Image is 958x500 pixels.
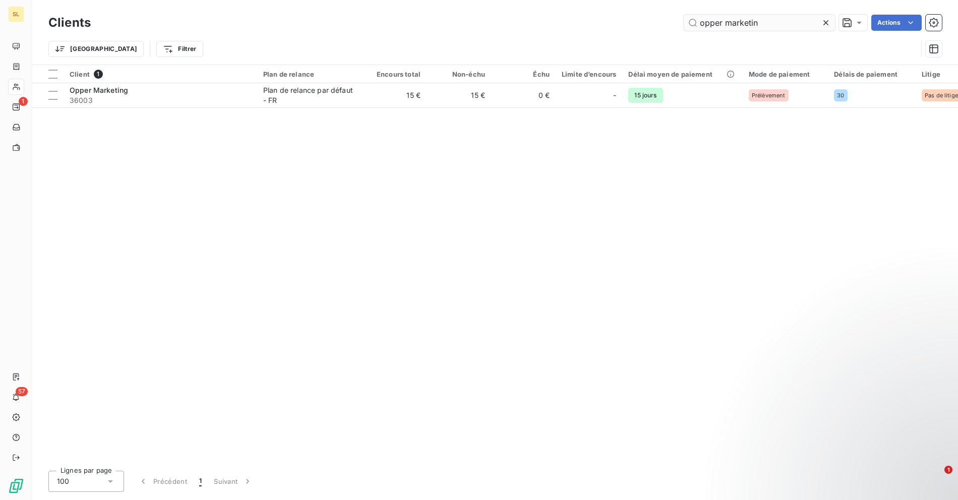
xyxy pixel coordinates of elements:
[613,90,616,100] span: -
[834,70,910,78] div: Délais de paiement
[362,83,427,107] td: 15 €
[70,86,128,94] span: Opper Marketing
[925,92,958,98] span: Pas de litige
[57,476,69,486] span: 100
[16,387,28,396] span: 57
[562,70,616,78] div: Limite d’encours
[70,95,251,105] span: 36003
[684,15,835,31] input: Rechercher
[368,70,421,78] div: Encours total
[749,70,822,78] div: Mode de paiement
[433,70,485,78] div: Non-échu
[208,471,259,492] button: Suivant
[837,92,844,98] span: 30
[628,70,736,78] div: Délai moyen de paiement
[193,471,208,492] button: 1
[628,88,663,103] span: 15 jours
[8,6,24,22] div: SL
[132,471,193,492] button: Précédent
[924,466,948,490] iframe: Intercom live chat
[263,85,356,105] div: Plan de relance par défaut - FR
[263,70,356,78] div: Plan de relance
[491,83,556,107] td: 0 €
[19,97,28,106] span: 1
[8,478,24,494] img: Logo LeanPay
[199,476,202,486] span: 1
[871,15,922,31] button: Actions
[944,466,952,474] span: 1
[48,41,144,57] button: [GEOGRAPHIC_DATA]
[156,41,203,57] button: Filtrer
[752,92,786,98] span: Prélèvement
[94,70,103,79] span: 1
[8,99,24,115] a: 1
[497,70,550,78] div: Échu
[427,83,491,107] td: 15 €
[48,14,91,32] h3: Clients
[756,402,958,473] iframe: Intercom notifications message
[70,70,90,78] span: Client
